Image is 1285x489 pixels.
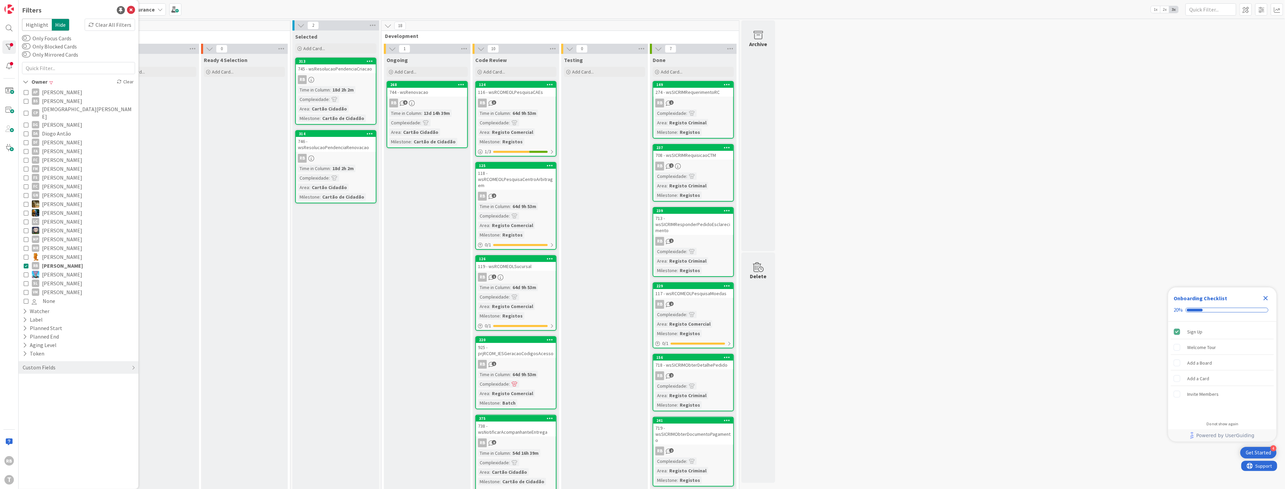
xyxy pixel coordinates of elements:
[298,165,330,172] div: Time in Column
[510,203,511,210] span: :
[32,130,39,137] div: DA
[655,172,686,180] div: Complexidade
[479,163,556,168] div: 125
[492,193,496,198] span: 2
[653,208,733,235] div: 239713 - wsSICRIMResponderPedidoEsclarecimento
[653,81,734,139] a: 149274 - wsSICRIMRequerimentoRCRBComplexidade:Area:Registo CriminalMilestone:Registos
[686,311,687,318] span: :
[310,105,349,113] div: Cartão Cidadão
[489,128,490,136] span: :
[478,192,487,201] div: RB
[656,145,733,150] div: 237
[686,172,687,180] span: :
[387,82,467,88] div: 268
[489,303,490,310] span: :
[655,320,667,328] div: Area
[1174,294,1227,302] div: Onboarding Checklist
[32,97,39,105] div: BS
[24,270,133,279] button: SF [PERSON_NAME]
[310,184,349,191] div: Cartão Cidadão
[389,138,411,145] div: Milestone
[653,237,733,246] div: RB
[32,262,39,269] div: RB
[677,191,678,199] span: :
[490,128,535,136] div: Registo Comercial
[478,303,489,310] div: Area
[32,139,39,146] div: DF
[42,88,82,97] span: [PERSON_NAME]
[677,267,678,274] span: :
[295,58,376,125] a: 313745 - wsResolucaoPendenciaCriacaoRBTime in Column:18d 2h 2mComplexidade:Area:Cartão CidadãoMil...
[656,82,733,87] div: 149
[661,69,682,75] span: Add Card...
[389,119,420,126] div: Complexidade
[24,297,133,305] button: None
[478,128,489,136] div: Area
[501,312,524,320] div: Registos
[511,109,538,117] div: 64d 9h 53m
[500,138,501,145] span: :
[509,119,510,126] span: :
[296,137,376,152] div: 746 - wsResolucaoPendenciaRenovacao
[32,280,39,287] div: SL
[476,360,556,369] div: RB
[655,267,677,274] div: Milestone
[330,165,331,172] span: :
[24,173,133,182] button: FS [PERSON_NAME]
[42,279,82,288] span: [PERSON_NAME]
[298,193,320,201] div: Milestone
[655,128,677,136] div: Milestone
[667,119,668,126] span: :
[296,58,376,73] div: 313745 - wsResolucaoPendenciaCriacao
[1171,371,1274,386] div: Add a Card is incomplete.
[320,115,321,122] span: :
[476,163,556,169] div: 125
[653,99,733,107] div: RB
[510,284,511,291] span: :
[1187,343,1216,351] div: Welcome Tour
[653,283,733,298] div: 229117 - wsRCOMEOLPesquisaMoedas
[32,109,39,117] div: CP
[42,226,82,235] span: [PERSON_NAME]
[1187,359,1212,367] div: Add a Board
[669,302,674,306] span: 2
[476,273,556,282] div: RB
[42,200,82,208] span: [PERSON_NAME]
[511,203,538,210] div: 64d 9h 53m
[403,100,408,105] span: 9
[653,208,733,214] div: 239
[479,338,556,342] div: 220
[667,320,668,328] span: :
[655,311,686,318] div: Complexidade
[475,255,557,331] a: 126119 - wsRCOMEOLSucursalRBTime in Column:64d 9h 53mComplexidade:Area:Registo ComercialMilestone...
[320,193,321,201] span: :
[32,156,39,164] div: FC
[485,322,491,329] span: 0 / 1
[653,282,734,348] a: 229117 - wsRCOMEOLPesquisaMoedasRBComplexidade:Area:Registo ComercialMilestone:Registos0/1
[656,355,733,360] div: 156
[387,88,467,97] div: 744 - wsRenovacao
[32,200,39,208] img: JC
[32,147,39,155] div: FA
[42,244,82,252] span: [PERSON_NAME]
[42,120,82,129] span: [PERSON_NAME]
[331,86,355,94] div: 18d 2h 2m
[298,154,307,163] div: RB
[42,191,82,200] span: [PERSON_NAME]
[478,212,509,220] div: Complexidade
[1171,324,1274,339] div: Sign Up is complete.
[32,227,39,234] img: LS
[510,371,511,378] span: :
[668,257,708,265] div: Registo Criminal
[478,138,500,145] div: Milestone
[296,131,376,137] div: 314
[511,371,538,378] div: 64d 9h 53m
[389,99,398,107] div: RB
[492,100,496,105] span: 3
[32,271,39,278] img: SF
[24,244,133,252] button: MR [PERSON_NAME]
[509,293,510,301] span: :
[653,339,733,348] div: 0/1
[655,257,667,265] div: Area
[24,129,133,138] button: DA Diogo Antão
